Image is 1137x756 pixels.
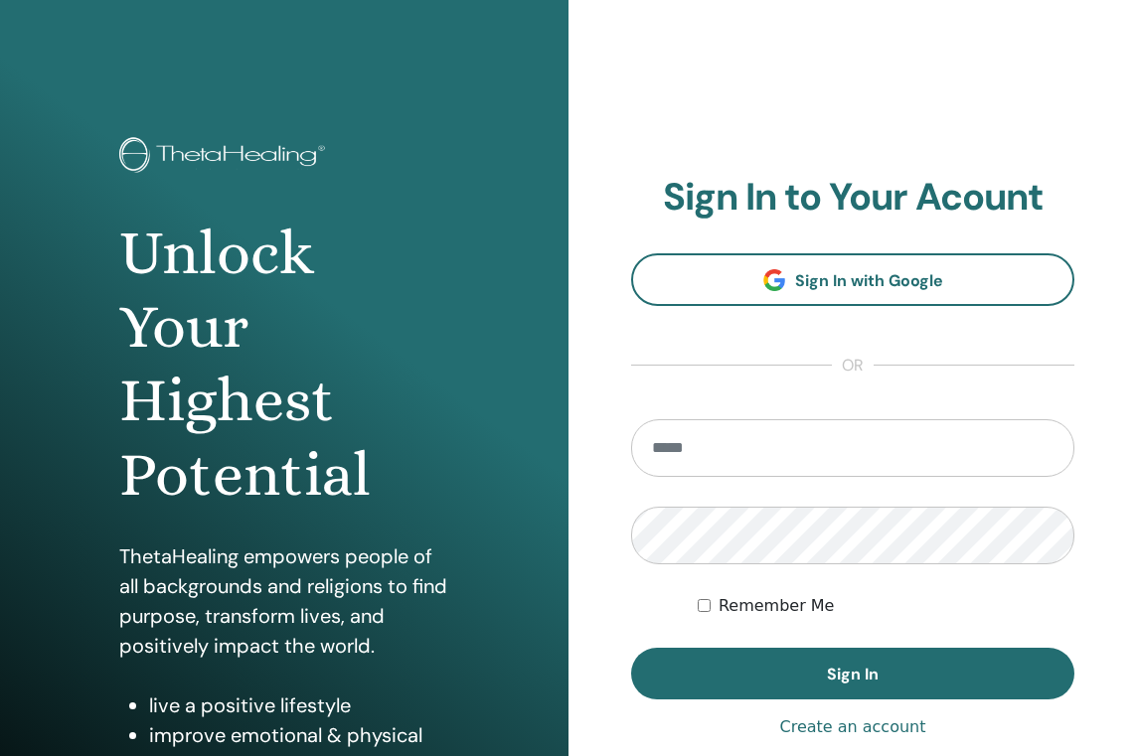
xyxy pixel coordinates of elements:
[631,253,1074,306] a: Sign In with Google
[698,594,1074,618] div: Keep me authenticated indefinitely or until I manually logout
[149,690,448,720] li: live a positive lifestyle
[795,270,943,291] span: Sign In with Google
[119,217,448,513] h1: Unlock Your Highest Potential
[631,648,1074,699] button: Sign In
[779,715,925,739] a: Create an account
[631,175,1074,221] h2: Sign In to Your Acount
[119,541,448,661] p: ThetaHealing empowers people of all backgrounds and religions to find purpose, transform lives, a...
[827,664,879,684] span: Sign In
[832,354,874,378] span: or
[719,594,835,618] label: Remember Me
